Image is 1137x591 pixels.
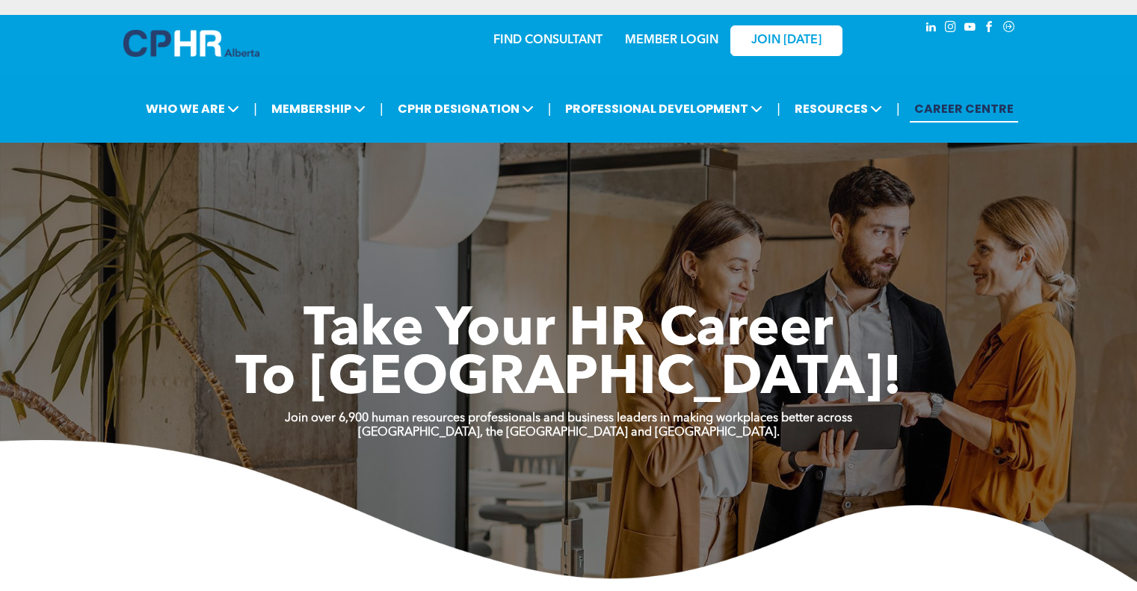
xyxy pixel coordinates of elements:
a: FIND CONSULTANT [493,34,603,46]
span: JOIN [DATE] [751,34,822,48]
span: RESOURCES [790,95,887,123]
strong: Join over 6,900 human resources professionals and business leaders in making workplaces better ac... [285,412,852,424]
a: instagram [943,19,959,39]
strong: [GEOGRAPHIC_DATA], the [GEOGRAPHIC_DATA] and [GEOGRAPHIC_DATA]. [358,427,780,439]
span: CPHR DESIGNATION [393,95,538,123]
li: | [253,93,257,124]
a: youtube [962,19,979,39]
img: A blue and white logo for cp alberta [123,30,259,57]
span: WHO WE ARE [141,95,244,123]
a: CAREER CENTRE [910,95,1018,123]
span: PROFESSIONAL DEVELOPMENT [561,95,767,123]
a: linkedin [923,19,940,39]
li: | [380,93,383,124]
span: To [GEOGRAPHIC_DATA]! [235,353,902,406]
span: Take Your HR Career [303,304,834,358]
a: MEMBER LOGIN [625,34,718,46]
li: | [548,93,552,124]
li: | [896,93,900,124]
span: MEMBERSHIP [267,95,370,123]
a: facebook [982,19,998,39]
a: JOIN [DATE] [730,25,842,56]
a: Social network [1001,19,1017,39]
li: | [777,93,780,124]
